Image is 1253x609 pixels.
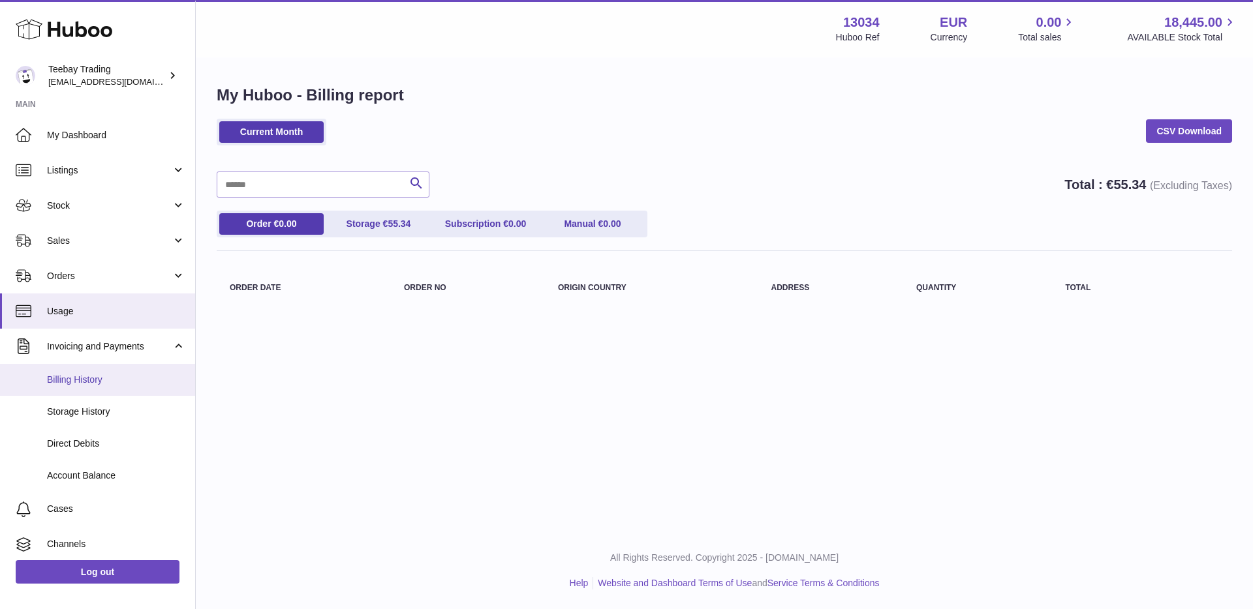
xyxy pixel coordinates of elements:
[47,164,172,177] span: Listings
[545,271,758,305] th: Origin Country
[16,66,35,85] img: info@proberine.com
[1146,119,1232,143] a: CSV Download
[47,469,185,482] span: Account Balance
[1127,14,1237,44] a: 18,445.00 AVAILABLE Stock Total
[603,218,621,229] span: 0.00
[1064,177,1232,192] strong: Total : €
[219,121,324,143] a: Current Month
[1052,271,1168,305] th: Total
[940,14,967,31] strong: EUR
[48,63,166,88] div: Teebay Trading
[217,85,1232,106] h1: My Huboo - Billing report
[540,213,645,235] a: Manual €0.00
[47,503,185,515] span: Cases
[47,305,185,318] span: Usage
[279,218,296,229] span: 0.00
[47,200,172,212] span: Stock
[47,340,172,353] span: Invoicing and Payments
[593,577,879,589] li: and
[47,235,172,247] span: Sales
[219,213,324,235] a: Order €0.00
[767,578,880,588] a: Service Terms & Conditions
[598,578,752,588] a: Website and Dashboard Terms of Use
[1150,180,1232,191] span: (Excluding Taxes)
[388,218,410,229] span: 55.34
[1018,14,1076,44] a: 0.00 Total sales
[47,438,185,450] span: Direct Debits
[931,31,968,44] div: Currency
[570,578,589,588] a: Help
[391,271,545,305] th: Order no
[1127,31,1237,44] span: AVAILABLE Stock Total
[1113,177,1146,192] span: 55.34
[903,271,1052,305] th: Quantity
[843,14,880,31] strong: 13034
[433,213,538,235] a: Subscription €0.00
[206,552,1243,564] p: All Rights Reserved. Copyright 2025 - [DOMAIN_NAME]
[217,271,391,305] th: Order Date
[47,270,172,282] span: Orders
[1018,31,1076,44] span: Total sales
[47,129,185,141] span: My Dashboard
[47,538,185,550] span: Channels
[326,213,431,235] a: Storage €55.34
[47,374,185,386] span: Billing History
[1164,14,1222,31] span: 18,445.00
[508,218,526,229] span: 0.00
[48,76,192,87] span: [EMAIL_ADDRESS][DOMAIN_NAME]
[1036,14,1062,31] span: 0.00
[836,31,880,44] div: Huboo Ref
[758,271,903,305] th: Address
[47,406,185,418] span: Storage History
[16,560,179,584] a: Log out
